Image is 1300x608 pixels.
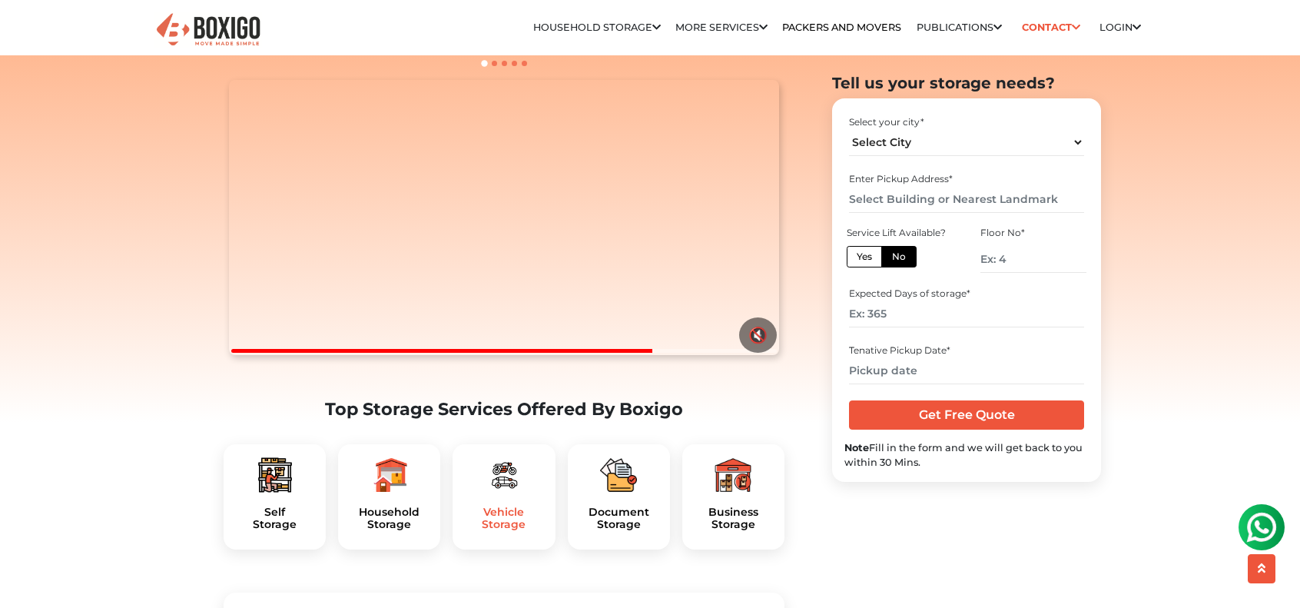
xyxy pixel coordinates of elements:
[15,15,46,46] img: whatsapp-icon.svg
[229,80,778,355] video: Your browser does not support the video tag.
[849,357,1083,384] input: Pickup date
[371,457,408,493] img: boxigo_packers_and_movers_plan
[881,246,917,267] label: No
[236,506,313,532] a: SelfStorage
[849,287,1083,301] div: Expected Days of storage
[980,246,1086,273] input: Ex: 4
[695,506,772,532] h5: Business Storage
[832,74,1101,92] h2: Tell us your storage needs?
[849,172,1083,186] div: Enter Pickup Address
[580,506,658,532] h5: Document Storage
[154,12,262,49] img: Boxigo
[224,399,784,420] h2: Top Storage Services Offered By Boxigo
[917,22,1002,33] a: Publications
[844,442,869,454] b: Note
[782,22,901,33] a: Packers and Movers
[849,400,1083,430] input: Get Free Quote
[849,344,1083,357] div: Tenative Pickup Date
[739,317,777,353] button: 🔇
[849,115,1083,129] div: Select your city
[486,457,522,493] img: boxigo_packers_and_movers_plan
[844,440,1089,470] div: Fill in the form and we will get back to you within 30 Mins.
[847,246,882,267] label: Yes
[533,22,661,33] a: Household Storage
[715,457,751,493] img: boxigo_packers_and_movers_plan
[236,506,313,532] h5: Self Storage
[1248,554,1275,583] button: scroll up
[675,22,768,33] a: More services
[980,226,1086,240] div: Floor No
[350,506,428,532] a: HouseholdStorage
[695,506,772,532] a: BusinessStorage
[600,457,637,493] img: boxigo_packers_and_movers_plan
[849,186,1083,213] input: Select Building or Nearest Landmark
[350,506,428,532] h5: Household Storage
[1016,15,1085,39] a: Contact
[580,506,658,532] a: DocumentStorage
[1099,22,1141,33] a: Login
[465,506,542,532] a: VehicleStorage
[847,226,953,240] div: Service Lift Available?
[257,457,293,493] img: boxigo_packers_and_movers_plan
[849,301,1083,328] input: Ex: 365
[465,506,542,532] h5: Vehicle Storage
